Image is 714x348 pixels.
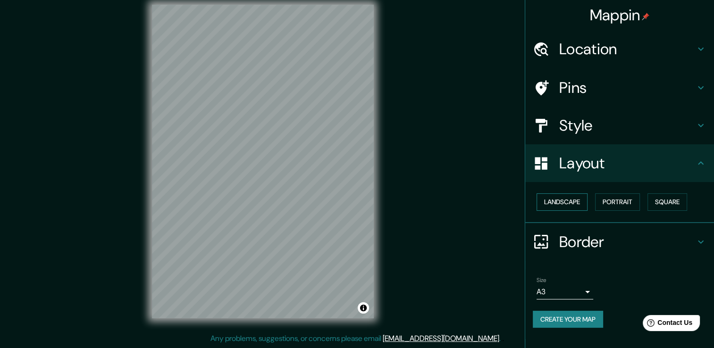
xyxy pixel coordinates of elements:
[559,78,695,97] h4: Pins
[595,193,640,211] button: Portrait
[537,193,588,211] button: Landscape
[502,333,504,344] div: .
[537,276,546,284] label: Size
[533,311,603,328] button: Create your map
[537,284,593,299] div: A3
[559,154,695,173] h4: Layout
[152,5,374,318] canvas: Map
[525,30,714,68] div: Location
[525,107,714,144] div: Style
[559,40,695,58] h4: Location
[647,193,687,211] button: Square
[590,6,650,25] h4: Mappin
[559,232,695,251] h4: Border
[525,144,714,182] div: Layout
[559,116,695,135] h4: Style
[525,69,714,107] div: Pins
[383,333,499,343] a: [EMAIL_ADDRESS][DOMAIN_NAME]
[210,333,501,344] p: Any problems, suggestions, or concerns please email .
[642,13,649,20] img: pin-icon.png
[501,333,502,344] div: .
[358,302,369,314] button: Toggle attribution
[525,223,714,261] div: Border
[630,311,704,338] iframe: Help widget launcher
